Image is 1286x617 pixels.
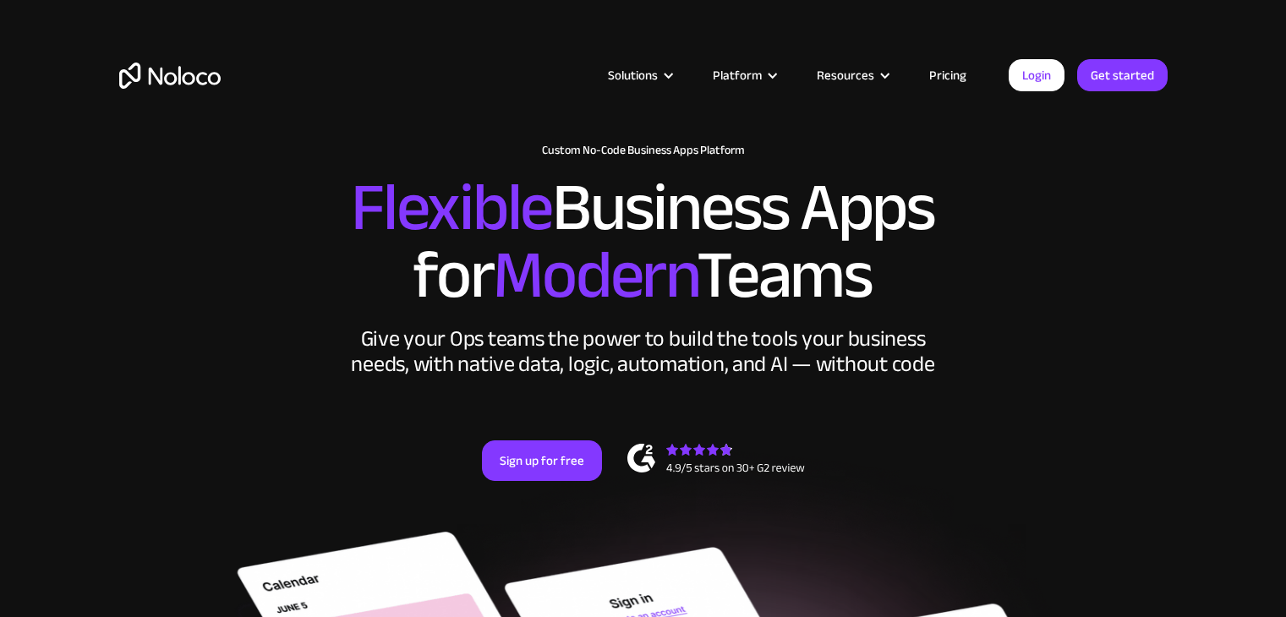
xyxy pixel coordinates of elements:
[493,212,697,338] span: Modern
[351,145,552,270] span: Flexible
[796,64,908,86] div: Resources
[713,64,762,86] div: Platform
[587,64,692,86] div: Solutions
[482,440,602,481] a: Sign up for free
[908,64,988,86] a: Pricing
[119,174,1168,309] h2: Business Apps for Teams
[608,64,658,86] div: Solutions
[119,63,221,89] a: home
[1077,59,1168,91] a: Get started
[692,64,796,86] div: Platform
[817,64,874,86] div: Resources
[1009,59,1064,91] a: Login
[347,326,939,377] div: Give your Ops teams the power to build the tools your business needs, with native data, logic, au...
